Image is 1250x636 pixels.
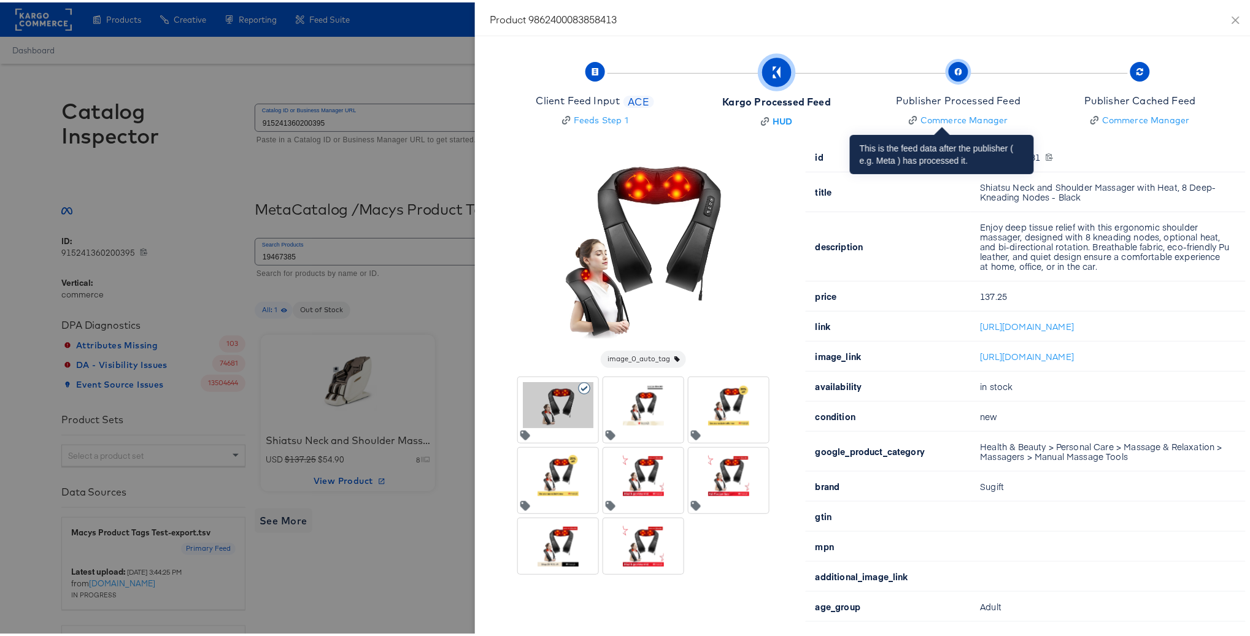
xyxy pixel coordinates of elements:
[1084,112,1196,124] a: Commerce Manager
[536,91,620,105] div: Client Feed Input
[536,112,654,124] a: Feeds Step 1
[816,238,863,250] b: description
[971,399,1246,429] td: new
[623,93,655,107] span: ACE
[920,112,1008,124] div: Commerce Manager
[1231,13,1241,23] span: close
[971,429,1246,469] td: Health & Beauty > Personal Care > Massage & Relaxation > Massagers > Manual Massage Tools
[816,378,862,390] b: availability
[601,352,686,362] span: image_0_auto_tag
[816,318,831,330] b: link
[816,148,824,161] b: id
[971,170,1246,210] td: Shiatsu Neck and Shoulder Massager with Heat, 8 Deep-Kneading Nodes - Black
[723,113,831,125] a: HUD
[896,91,1020,105] div: Publisher Processed Feed
[816,508,832,520] b: gtin
[971,210,1246,279] td: Enjoy deep tissue relief with this ergonomic shoulder massager, designed with 8 kneading nodes, o...
[816,538,834,550] b: mpn
[971,589,1246,619] td: Adult
[981,318,1074,330] a: [URL][DOMAIN_NAME]
[971,469,1246,499] td: Sugift
[490,10,1246,23] div: Product 9862400083858413
[981,348,1074,360] a: [URL][DOMAIN_NAME]
[1102,112,1190,124] div: Commerce Manager
[723,93,831,107] div: Kargo Processed Feed
[981,150,1231,159] div: 740863417231
[816,478,840,490] b: brand
[971,369,1246,399] td: in stock
[816,598,860,610] b: age_group
[1044,48,1236,139] button: Publisher Cached FeedCommerce Manager
[500,48,691,139] button: Client Feed InputACEFeeds Step 1
[863,48,1054,139] button: Publisher Processed FeedCommerce Manager
[1084,91,1196,105] div: Publisher Cached Feed
[971,279,1246,309] td: 137.25
[896,112,1020,124] a: Commerce Manager
[816,288,837,300] b: price
[681,48,873,140] button: Kargo Processed FeedHUD
[816,183,832,196] b: title
[773,113,793,125] div: HUD
[816,568,908,580] b: additional_image_link
[816,443,925,455] b: google_product_category
[816,348,862,360] b: image_link
[574,112,628,124] div: Feeds Step 1
[816,408,855,420] b: condition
